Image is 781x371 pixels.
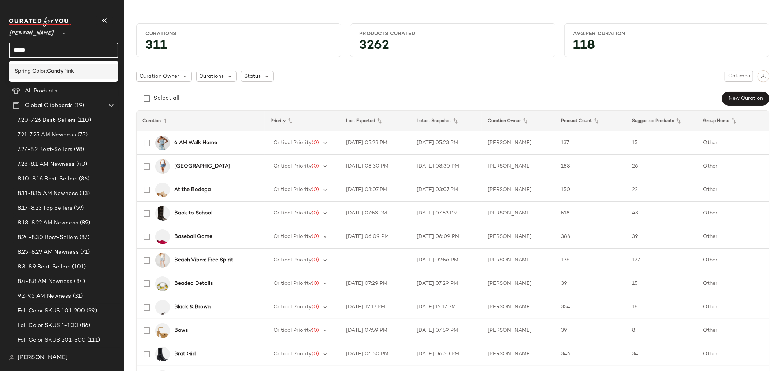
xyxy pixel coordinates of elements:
span: Critical Priority [274,281,312,286]
td: Other [697,272,769,295]
td: [DATE] 07:53 PM [411,202,482,225]
b: At the Bodega [174,186,211,194]
span: Status [244,73,261,80]
td: [PERSON_NAME] [482,178,555,202]
span: [PERSON_NAME] [9,25,55,38]
td: 39 [555,272,626,295]
span: 8.17-8.23 Top Sellers [18,204,72,213]
img: STEVEMADDEN_SHOES_SUNKISSED_RAFFIA_01_4d81b0a8-b923-45e9-a789-beac29469543.jpg [155,183,170,197]
span: (87) [78,234,90,242]
span: Critical Priority [274,304,312,310]
td: Other [697,342,769,366]
span: (84) [73,278,85,286]
td: 346 [555,342,626,366]
td: [DATE] 05:23 PM [340,131,411,155]
span: 7.21-7.25 AM Newness [18,131,76,139]
span: Fall Color SKUS 1-100 [18,322,78,330]
span: (0) [312,351,319,357]
span: Fall Color SKUS 201-300 [18,336,86,345]
th: Group Name [697,111,769,131]
b: Brat Girl [174,350,196,358]
td: [DATE] 07:59 PM [340,319,411,342]
span: Columns [728,73,750,79]
span: (0) [312,164,319,169]
span: Critical Priority [274,257,312,263]
span: (111) [86,336,100,345]
td: 188 [555,155,626,178]
button: New Curation [722,92,769,106]
img: STEVEMADDEN_SHOES_MIRAGE_HOT-PINK_01.jpg [155,229,170,244]
span: (0) [312,328,319,333]
span: Critical Priority [274,140,312,146]
span: (98) [72,146,85,154]
td: 39 [555,319,626,342]
td: [DATE] 06:50 PM [340,342,411,366]
td: 8 [626,319,697,342]
div: Select all [153,94,179,103]
img: STEVEMADDEN_APPAREL_BO303191_DENIM-FABRIC_0029.jpg [155,159,170,174]
td: 15 [626,131,697,155]
td: 137 [555,131,626,155]
span: (86) [78,175,90,183]
td: [PERSON_NAME] [482,202,555,225]
td: [PERSON_NAME] [482,319,555,342]
span: (0) [312,210,319,216]
td: Other [697,249,769,272]
b: 6 AM Walk Home [174,139,217,147]
span: (86) [78,322,90,330]
td: Other [697,178,769,202]
span: (89) [78,219,90,227]
td: 354 [555,295,626,319]
td: [DATE] 07:29 PM [411,272,482,295]
th: Latest Snapshot [411,111,482,131]
img: STEVEMADDEN_APPAREL_BP204789_DENIM-FAB_14254_HERO.jpg [155,136,170,150]
td: [PERSON_NAME] [482,249,555,272]
div: Products Curated [359,30,546,37]
td: [PERSON_NAME] [482,342,555,366]
td: [DATE] 07:29 PM [340,272,411,295]
img: STEVEMADDEN_HANDBAGS_BKINSLEY_LEMON_ac55a74b-54f9-49e2-953f-17e60c543d76.jpg [155,276,170,291]
img: STEVEMADDEN_APPAREL_BO23389M_DENIM-FABRIC_32922.jpg [155,253,170,268]
span: Critical Priority [274,187,312,192]
span: (0) [312,140,319,146]
span: Critical Priority [274,351,312,357]
td: Other [697,319,769,342]
span: 8.10-8.16 Best-Sellers [18,175,78,183]
span: Global Clipboards [25,102,73,110]
b: Beaded Details [174,280,213,287]
span: Critical Priority [274,210,312,216]
span: (75) [76,131,88,139]
th: Last Exported [340,111,411,131]
img: STEVEMADDEN_SHOES_ROMEY_NATURAL-RAFFIA.jpg [155,323,170,338]
div: 118 [568,40,766,54]
td: [DATE] 07:53 PM [340,202,411,225]
td: Other [697,155,769,178]
span: Critical Priority [274,234,312,239]
td: 22 [626,178,697,202]
td: 136 [555,249,626,272]
span: 8.4-8.8 AM Newness [18,278,73,286]
th: Suggested Products [626,111,697,131]
td: 518 [555,202,626,225]
td: 26 [626,155,697,178]
td: 18 [626,295,697,319]
b: Baseball Game [174,233,212,240]
td: [DATE] 08:30 PM [340,155,411,178]
img: STEVEMADDEN_SHOES_KLAYTON_BLACK_01.jpg [155,347,170,361]
div: Curations [145,30,332,37]
span: Curations [200,73,224,80]
td: 150 [555,178,626,202]
div: Avg.per Curation [573,30,760,37]
td: [DATE] 02:56 PM [411,249,482,272]
span: (59) [72,204,84,213]
button: Columns [725,71,753,82]
span: New Curation [728,96,763,102]
img: STEVEMADDEN_SHOES_ROCKY_BROWN-DISTRESSED_01.jpg [155,206,170,221]
span: (110) [76,116,91,125]
span: Critical Priority [274,328,312,333]
span: 7.28-8.1 AM Newness [18,160,75,169]
td: - [340,249,411,272]
span: 7.27-8.2 Best-Sellers [18,146,72,154]
div: 311 [140,40,338,54]
b: [GEOGRAPHIC_DATA] [174,162,230,170]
